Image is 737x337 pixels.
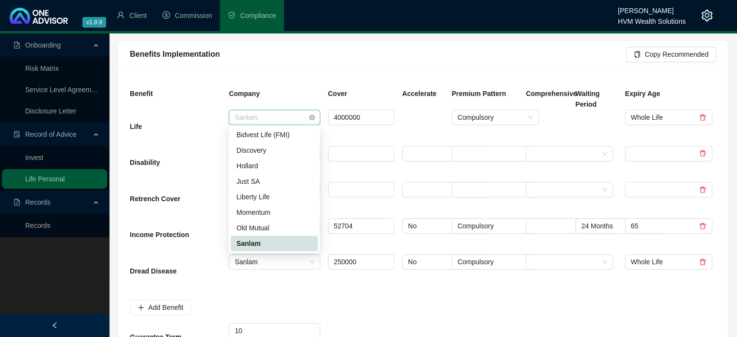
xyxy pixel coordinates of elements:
span: Compulsory [457,255,533,269]
div: Liberty Life [231,189,318,205]
span: 65 [631,219,706,233]
span: file-done [14,131,20,138]
div: Bidvest Life (FMI) [231,127,318,143]
a: delete [699,113,706,121]
div: Sanlam [231,236,318,251]
div: Hollard [236,160,312,171]
span: Whole Life [631,110,706,125]
span: copy [634,51,641,58]
span: Add Benefit [148,302,183,313]
button: Copy Recommended [626,47,716,62]
a: Risk Matrix [25,64,59,72]
div: Bidvest Life (FMI) [236,129,312,140]
div: Liberty Life [236,192,312,202]
div: Discovery [231,143,318,158]
h4: Comprehensive [526,88,567,99]
div: [PERSON_NAME] [618,2,686,13]
span: Commission [175,12,212,19]
span: left [51,322,58,329]
span: file-pdf [14,42,20,48]
a: delete [699,150,706,158]
h4: Waiting Period [575,88,617,110]
div: Benefits Implementation [130,48,626,60]
h4: Expiry Age [625,88,691,99]
h4: Accelerate [402,88,444,99]
span: Copy Recommended [644,49,708,60]
span: Disability [130,159,160,166]
h4: Company [229,88,320,99]
span: v1.9.9 [82,17,106,28]
span: 24 Months [581,219,657,233]
span: No [408,219,484,233]
span: Compulsory [457,110,533,125]
span: Onboarding [25,41,61,49]
span: Whole Life [631,255,706,269]
span: close-circle [309,114,315,120]
a: delete [699,222,706,230]
div: Old Mutual [236,223,312,233]
span: delete [699,223,706,229]
span: safety [228,11,235,19]
span: Records [25,198,50,206]
div: Sanlam [236,238,312,249]
div: Just SA [236,176,312,187]
span: No [408,255,484,269]
span: delete [699,114,706,121]
span: dollar [162,11,170,19]
a: Life Personal [25,175,65,183]
span: Sanlam [235,255,314,269]
a: delete [699,258,706,266]
a: Service Level Agreement [25,86,101,94]
div: Discovery [236,145,312,156]
div: Momentum [231,205,318,220]
img: 2df55531c6924b55f21c4cf5d4484680-logo-light.svg [10,8,68,24]
h4: Premium Pattern [452,88,518,99]
span: Dread Disease [130,267,177,275]
span: setting [701,10,713,21]
h4: Benefit [130,88,221,99]
span: delete [699,150,706,157]
a: delete [699,186,706,193]
span: plus [138,304,144,311]
span: Record of Advice [25,130,77,138]
span: Client [129,12,147,19]
div: Hollard [231,158,318,174]
a: Disclosure Letter [25,107,76,115]
a: Records [25,222,50,229]
span: file-pdf [14,199,20,206]
div: Momentum [236,207,312,218]
span: Retrench Cover [130,195,180,203]
span: Life [130,123,142,130]
span: Compliance [240,12,276,19]
div: Old Mutual [231,220,318,236]
span: user [117,11,125,19]
div: Just SA [231,174,318,189]
h4: Cover [328,88,394,99]
div: HVM Wealth Solutions [618,13,686,24]
a: Invest [25,154,43,161]
span: Compulsory [457,219,533,233]
span: Sanlam [235,110,314,125]
button: Add Benefit [130,300,191,315]
span: Income Protection [130,231,189,239]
